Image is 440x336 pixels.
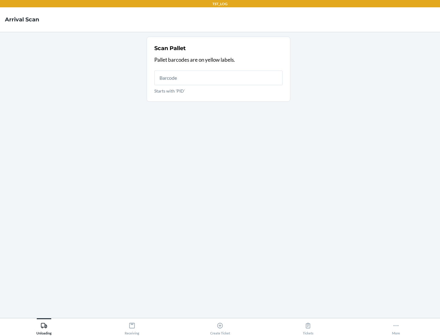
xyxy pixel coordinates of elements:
[154,88,283,94] p: Starts with 'PID'
[352,318,440,335] button: More
[176,318,264,335] button: Create Ticket
[212,1,228,7] p: TST_LOG
[392,320,400,335] div: More
[264,318,352,335] button: Tickets
[154,71,283,85] input: Starts with 'PID'
[210,320,230,335] div: Create Ticket
[5,16,39,24] h4: Arrival Scan
[125,320,139,335] div: Receiving
[154,44,186,52] h2: Scan Pallet
[154,56,283,64] p: Pallet barcodes are on yellow labels.
[303,320,313,335] div: Tickets
[88,318,176,335] button: Receiving
[36,320,52,335] div: Unloading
